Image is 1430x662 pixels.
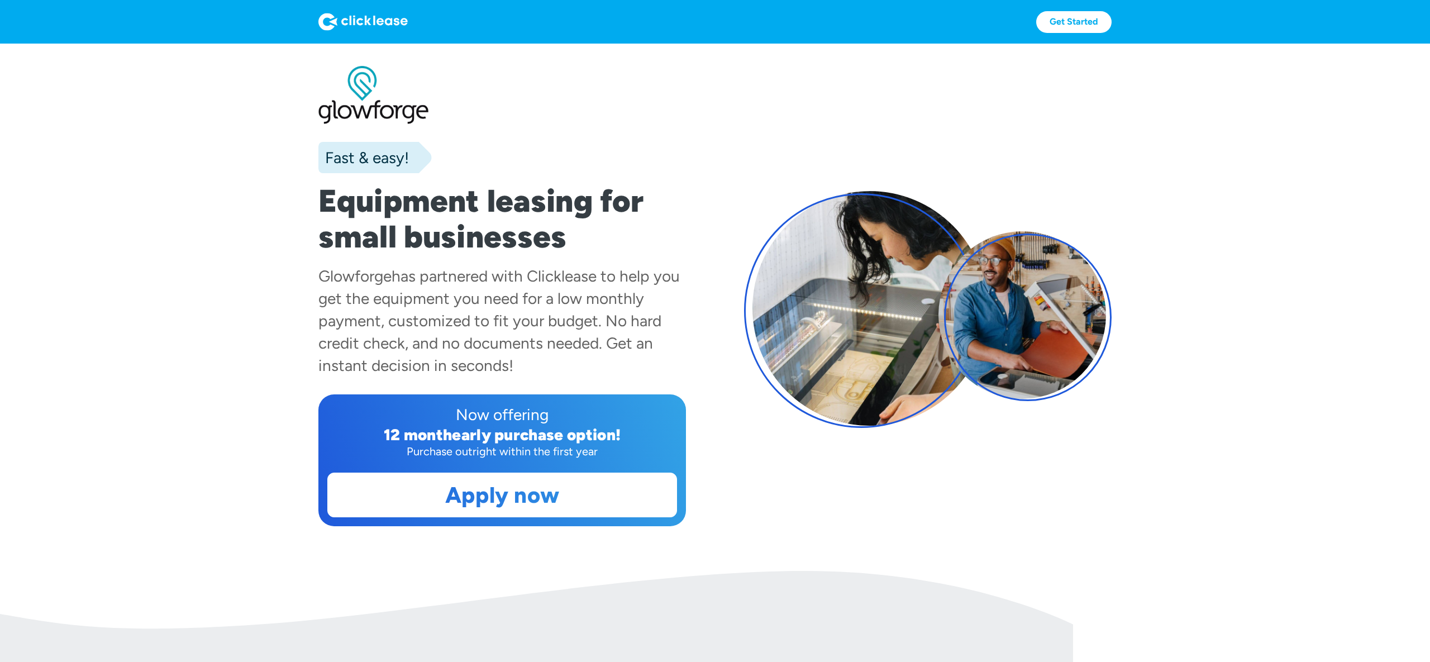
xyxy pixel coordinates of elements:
[1036,11,1112,33] a: Get Started
[328,473,676,517] a: Apply now
[327,444,677,459] div: Purchase outright within the first year
[318,146,409,169] div: Fast & easy!
[318,266,680,375] div: has partnered with Clicklease to help you get the equipment you need for a low monthly payment, c...
[318,183,686,255] h1: Equipment leasing for small businesses
[452,425,621,444] div: early purchase option!
[327,403,677,426] div: Now offering
[318,13,408,31] img: Logo
[318,266,392,285] div: Glowforge
[384,425,452,444] div: 12 month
